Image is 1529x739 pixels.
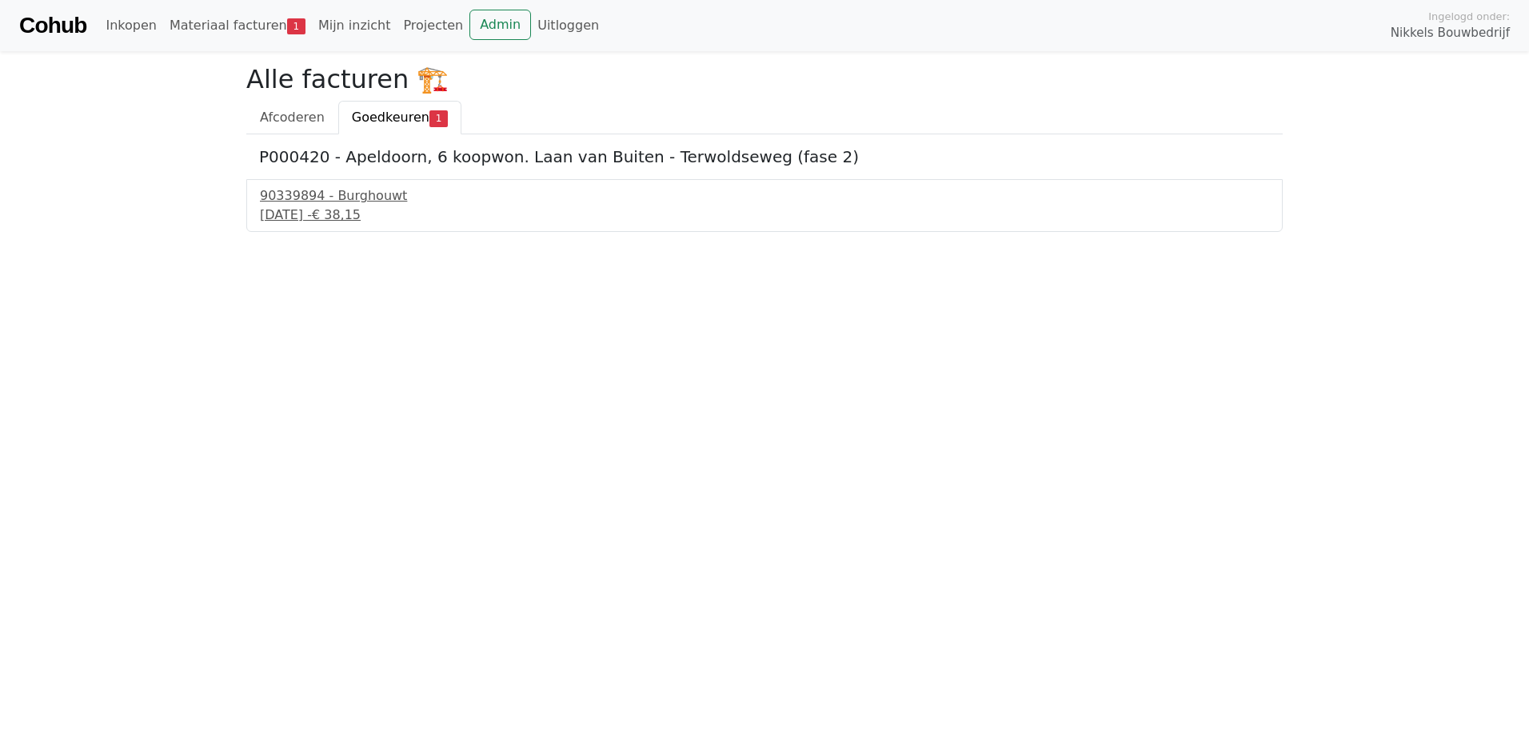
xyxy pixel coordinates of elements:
[99,10,162,42] a: Inkopen
[287,18,305,34] span: 1
[260,186,1269,225] a: 90339894 - Burghouwt[DATE] -€ 38,15
[19,6,86,45] a: Cohub
[246,101,338,134] a: Afcoderen
[260,110,325,125] span: Afcoderen
[352,110,429,125] span: Goedkeuren
[246,64,1283,94] h2: Alle facturen 🏗️
[469,10,531,40] a: Admin
[1428,9,1510,24] span: Ingelogd onder:
[312,10,397,42] a: Mijn inzicht
[260,186,1269,206] div: 90339894 - Burghouwt
[163,10,312,42] a: Materiaal facturen1
[1391,24,1510,42] span: Nikkels Bouwbedrijf
[259,147,1270,166] h5: P000420 - Apeldoorn, 6 koopwon. Laan van Buiten - Terwoldseweg (fase 2)
[260,206,1269,225] div: [DATE] -
[531,10,605,42] a: Uitloggen
[312,207,361,222] span: € 38,15
[338,101,461,134] a: Goedkeuren1
[397,10,469,42] a: Projecten
[429,110,448,126] span: 1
